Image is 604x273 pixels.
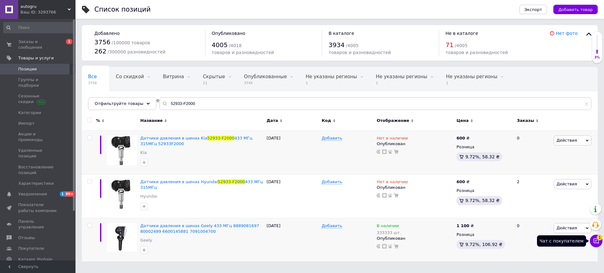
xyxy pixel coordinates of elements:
span: Каталог ProSale [18,257,52,262]
span: Отображение [377,118,409,123]
span: Заказы и сообщения [18,39,58,50]
img: Датчики давления в шинах Kia 52933-F2000 433 МГц 315МГц 52933F2000 [107,135,137,165]
span: 1 [446,81,497,85]
span: В наличии [377,223,399,230]
a: Датчики давления в шинах Kia52933-F2000433 МГц 315МГц 52933F2000 [140,136,252,146]
div: Опубликован [377,141,453,147]
span: / 4005 [346,43,359,48]
span: В каталоге [328,31,354,36]
span: Название [140,118,163,123]
button: Чат с покупателем1 [590,235,602,247]
span: товаров и разновидностей [328,50,391,55]
div: [DATE] [265,130,320,174]
div: ₴ [456,223,474,229]
span: Нет в наличии [377,136,408,142]
a: Нет фото [556,31,578,36]
span: 433 МГц 315МГц [140,179,263,190]
span: Действия [556,226,577,230]
div: Розница [456,144,512,150]
span: Показатели работы компании [18,202,58,213]
span: Покупатели [18,246,44,251]
span: 3756 [94,38,110,46]
span: Все [88,74,97,79]
div: Ваш ID: 3293766 [20,9,75,15]
span: % [96,118,100,123]
span: Не указаны регионы [376,74,427,79]
span: товаров и разновидностей [212,50,274,55]
button: Добавить товар [553,5,598,14]
img: Датчики давления в шинах Hyundai 52933-F2000 433 МГц 315МГц [107,179,137,209]
span: 52933-F2000 [207,136,235,140]
div: Опубликован [377,185,453,190]
div: 0 [513,130,552,174]
span: 3756 [88,81,97,85]
span: 9.72%, 58.32 ₴ [465,154,500,159]
b: 1 100 [456,223,469,228]
div: Список позиций [94,6,151,13]
span: Группы и подборки [18,77,58,88]
span: Добавить [322,223,342,228]
span: Заказы [517,118,534,123]
span: / 300000 разновидностей [108,49,165,54]
span: Акции и промокоды [18,131,58,143]
span: Панель управления [18,219,58,230]
div: 333333 шт. [377,230,401,235]
span: Уведомления [18,191,47,197]
span: 1 [60,191,65,197]
div: ₴ [456,179,469,185]
input: Поиск по названию позиции, артикулу и поисковым запросам [159,97,591,110]
span: Категории [18,110,41,116]
span: Дата [266,118,278,123]
div: Розница [456,232,512,238]
button: Экспорт [519,5,547,14]
span: Добавить [322,179,342,184]
span: Позиции [18,66,37,72]
div: [DATE] [265,174,320,218]
span: Характеристики [18,181,54,186]
div: 0 [513,218,552,262]
span: 4005 [212,41,228,49]
span: Добавить [322,136,342,141]
b: 600 [456,136,465,140]
span: 1 [66,39,72,44]
a: Датчики давления в шинах Geely 433 МГц 8889081697 80002489 6600145881 7091004700 [140,223,259,234]
span: Добавлено [94,31,120,36]
span: Цена [456,118,469,123]
input: Поиск [3,22,74,33]
span: Действия [556,182,577,186]
b: 600 [456,179,465,184]
span: Код [322,118,331,123]
span: 1 [376,81,427,85]
span: Не в каталоге [445,31,478,36]
span: Восстановление позиций [18,164,58,176]
span: Нет в наличии [377,179,408,186]
span: 52933-F2000 [218,179,245,184]
span: 9.72%, 58.32 ₴ [465,198,500,203]
span: 9.72%, 106.92 ₴ [465,242,502,247]
div: [DATE] [265,218,320,262]
div: Чат с покупателем [537,235,586,247]
span: 262 [94,47,106,55]
div: 2 [513,174,552,218]
span: 99+ [65,191,75,197]
span: Действия [556,138,577,143]
span: / 4018 [229,43,242,48]
span: 1 [597,235,602,240]
span: 71 [445,41,453,49]
span: Не указаны регионы [446,74,497,79]
img: Датчики давления в шинах Geely 433 МГц 8889081697 80002489 6600145881 7091004700 [107,223,137,252]
span: Добавить товар [558,7,593,12]
span: Опубликовано [212,31,245,36]
a: Geely [140,238,152,243]
div: Розница [456,188,512,194]
span: 433 МГц 315МГц 52933F2000 [140,136,252,146]
span: / 100000 товаров [112,40,150,45]
a: Hyundai [140,194,157,199]
span: Отфильтруйте товары [95,101,143,106]
span: Не указаны регионы [306,74,357,79]
span: Опубликованные [244,74,287,79]
span: 1 [306,81,357,85]
div: 3% [592,55,602,60]
span: Товары и услуги [18,55,54,61]
span: Витрина [163,74,184,79]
